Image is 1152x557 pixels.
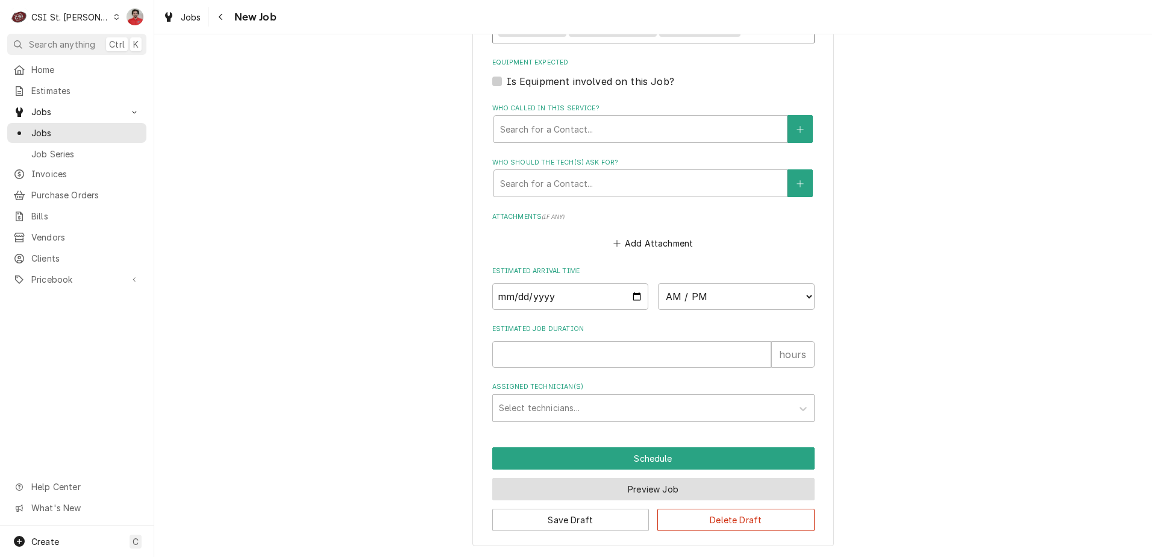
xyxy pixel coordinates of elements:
select: Time Select [658,283,815,310]
button: Create New Contact [787,115,813,143]
a: Jobs [7,123,146,143]
a: Vendors [7,227,146,247]
a: Estimates [7,81,146,101]
div: Estimated Job Duration [492,324,815,367]
span: Jobs [181,11,201,24]
div: CSI St. [PERSON_NAME] [31,11,110,24]
span: Purchase Orders [31,189,140,201]
a: Jobs [158,7,206,27]
label: Is Equipment involved on this Job? [507,74,674,89]
a: Clients [7,248,146,268]
div: Button Group Row [492,500,815,531]
span: Jobs [31,105,122,118]
a: Invoices [7,164,146,184]
button: Save Draft [492,509,650,531]
button: Preview Job [492,478,815,500]
a: Home [7,60,146,80]
div: hours [771,341,815,368]
span: Estimates [31,84,140,97]
div: Assigned Technician(s) [492,382,815,421]
label: Who should the tech(s) ask for? [492,158,815,168]
button: Delete Draft [657,509,815,531]
div: C [11,8,28,25]
button: Create New Contact [787,169,813,197]
button: Search anythingCtrlK [7,34,146,55]
div: Attachments [492,212,815,252]
a: Go to Help Center [7,477,146,497]
span: ( if any ) [542,213,565,220]
span: New Job [231,9,277,25]
div: Who should the tech(s) ask for? [492,158,815,197]
button: Add Attachment [611,235,695,252]
span: Job Series [31,148,140,160]
label: Who called in this service? [492,104,815,113]
div: Button Group Row [492,447,815,470]
a: Go to What's New [7,498,146,518]
label: Estimated Arrival Time [492,266,815,276]
div: Who called in this service? [492,104,815,143]
span: K [133,38,139,51]
svg: Create New Contact [797,125,804,134]
button: Schedule [492,447,815,470]
label: Equipment Expected [492,58,815,68]
span: C [133,535,139,548]
label: Assigned Technician(s) [492,382,815,392]
span: Jobs [31,127,140,139]
div: Estimated Arrival Time [492,266,815,309]
span: Search anything [29,38,95,51]
span: Invoices [31,168,140,180]
span: Help Center [31,480,139,493]
div: Nicholas Faubert's Avatar [127,8,143,25]
input: Date [492,283,649,310]
a: Bills [7,206,146,226]
svg: Create New Contact [797,180,804,188]
div: Equipment Expected [492,58,815,89]
a: Job Series [7,144,146,164]
label: Attachments [492,212,815,222]
span: Vendors [31,231,140,244]
a: Go to Jobs [7,102,146,122]
span: Clients [31,252,140,265]
a: Go to Pricebook [7,269,146,289]
button: Navigate back [211,7,231,27]
span: What's New [31,502,139,514]
div: NF [127,8,143,25]
div: CSI St. Louis's Avatar [11,8,28,25]
span: Ctrl [109,38,125,51]
a: Purchase Orders [7,185,146,205]
span: Bills [31,210,140,222]
div: Button Group [492,447,815,531]
label: Estimated Job Duration [492,324,815,334]
span: Create [31,537,59,547]
span: Pricebook [31,273,122,286]
span: Home [31,63,140,76]
div: Button Group Row [492,470,815,500]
